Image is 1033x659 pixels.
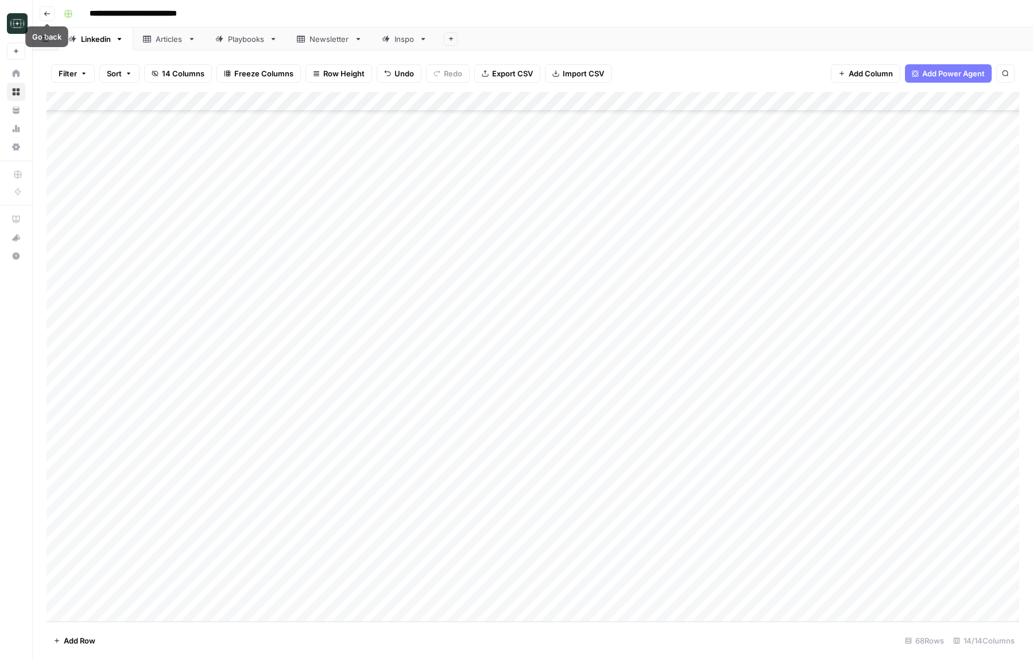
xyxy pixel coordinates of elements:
[59,68,77,79] span: Filter
[426,64,470,83] button: Redo
[216,64,301,83] button: Freeze Columns
[133,28,206,51] a: Articles
[323,68,365,79] span: Row Height
[900,631,949,650] div: 68 Rows
[162,68,204,79] span: 14 Columns
[563,68,604,79] span: Import CSV
[545,64,612,83] button: Import CSV
[7,210,25,228] a: AirOps Academy
[7,247,25,265] button: Help + Support
[51,64,95,83] button: Filter
[949,631,1019,650] div: 14/14 Columns
[156,33,183,45] div: Articles
[81,33,111,45] div: Linkedin
[7,13,28,34] img: Catalyst Logo
[64,635,95,646] span: Add Row
[7,9,25,38] button: Workspace: Catalyst
[309,33,350,45] div: Newsletter
[849,68,893,79] span: Add Column
[905,64,992,83] button: Add Power Agent
[287,28,372,51] a: Newsletter
[492,68,533,79] span: Export CSV
[107,68,122,79] span: Sort
[228,33,265,45] div: Playbooks
[7,83,25,101] a: Browse
[7,119,25,138] a: Usage
[7,138,25,156] a: Settings
[394,68,414,79] span: Undo
[47,631,102,650] button: Add Row
[831,64,900,83] button: Add Column
[7,229,25,246] div: What's new?
[144,64,212,83] button: 14 Columns
[922,68,985,79] span: Add Power Agent
[444,68,462,79] span: Redo
[474,64,540,83] button: Export CSV
[305,64,372,83] button: Row Height
[59,28,133,51] a: Linkedin
[7,64,25,83] a: Home
[99,64,140,83] button: Sort
[394,33,415,45] div: Inspo
[7,228,25,247] button: What's new?
[7,101,25,119] a: Your Data
[372,28,437,51] a: Inspo
[206,28,287,51] a: Playbooks
[234,68,293,79] span: Freeze Columns
[377,64,421,83] button: Undo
